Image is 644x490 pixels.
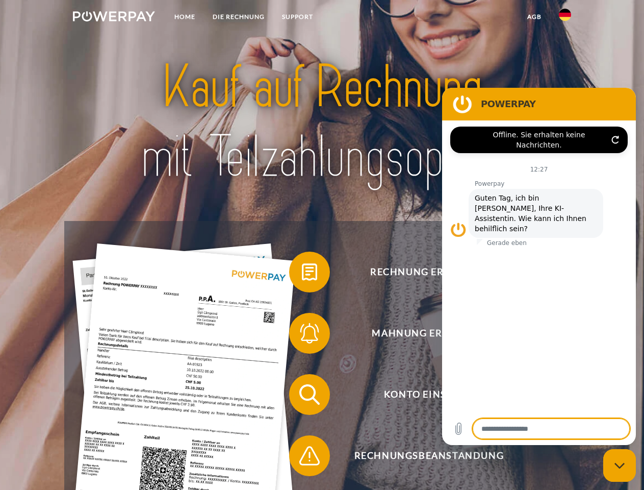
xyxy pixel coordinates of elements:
[442,88,636,445] iframe: Messaging-Fenster
[289,252,554,292] button: Rechnung erhalten?
[304,435,554,476] span: Rechnungsbeanstandung
[297,259,322,285] img: qb_bill.svg
[73,11,155,21] img: logo-powerpay-white.svg
[97,49,547,195] img: title-powerpay_de.svg
[304,313,554,354] span: Mahnung erhalten?
[519,8,550,26] a: agb
[289,374,554,415] button: Konto einsehen
[273,8,322,26] a: SUPPORT
[559,9,571,21] img: de
[204,8,273,26] a: DIE RECHNUNG
[297,443,322,469] img: qb_warning.svg
[297,382,322,407] img: qb_search.svg
[166,8,204,26] a: Home
[289,313,554,354] button: Mahnung erhalten?
[289,435,554,476] button: Rechnungsbeanstandung
[603,449,636,482] iframe: Schaltfläche zum Öffnen des Messaging-Fensters; Konversation läuft
[304,252,554,292] span: Rechnung erhalten?
[297,321,322,346] img: qb_bell.svg
[304,374,554,415] span: Konto einsehen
